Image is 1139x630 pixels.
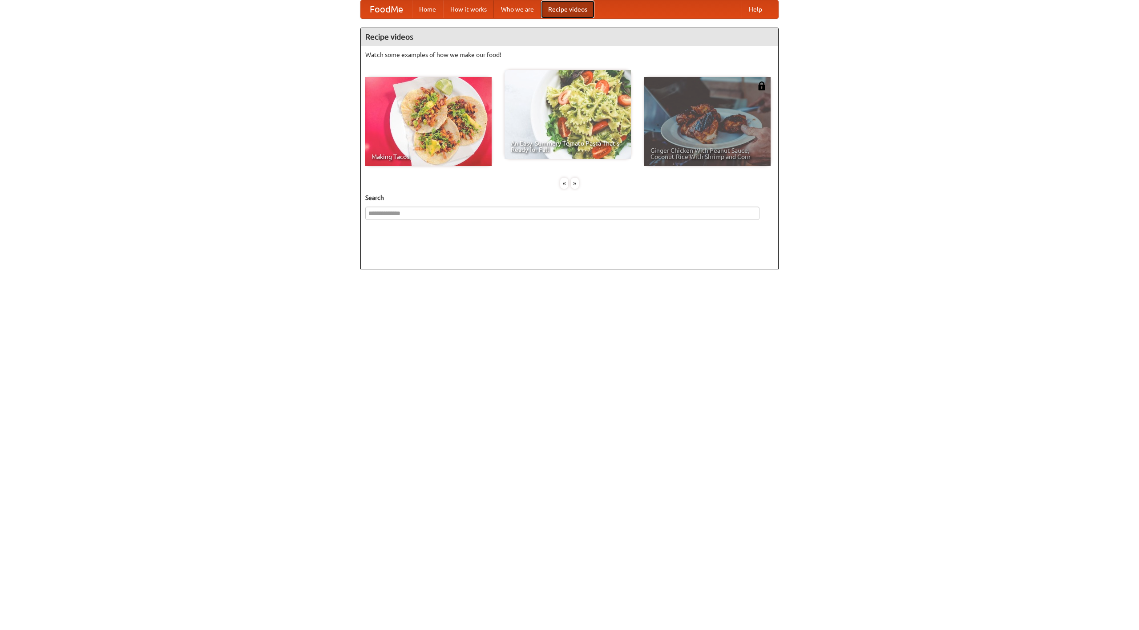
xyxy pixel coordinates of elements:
div: « [560,178,568,189]
h5: Search [365,193,774,202]
a: Home [412,0,443,18]
span: An Easy, Summery Tomato Pasta That's Ready for Fall [511,140,625,153]
a: Who we are [494,0,541,18]
a: Recipe videos [541,0,594,18]
span: Making Tacos [372,154,485,160]
img: 483408.png [757,81,766,90]
a: How it works [443,0,494,18]
h4: Recipe videos [361,28,778,46]
p: Watch some examples of how we make our food! [365,50,774,59]
a: Making Tacos [365,77,492,166]
div: » [571,178,579,189]
a: FoodMe [361,0,412,18]
a: An Easy, Summery Tomato Pasta That's Ready for Fall [505,70,631,159]
a: Help [742,0,769,18]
